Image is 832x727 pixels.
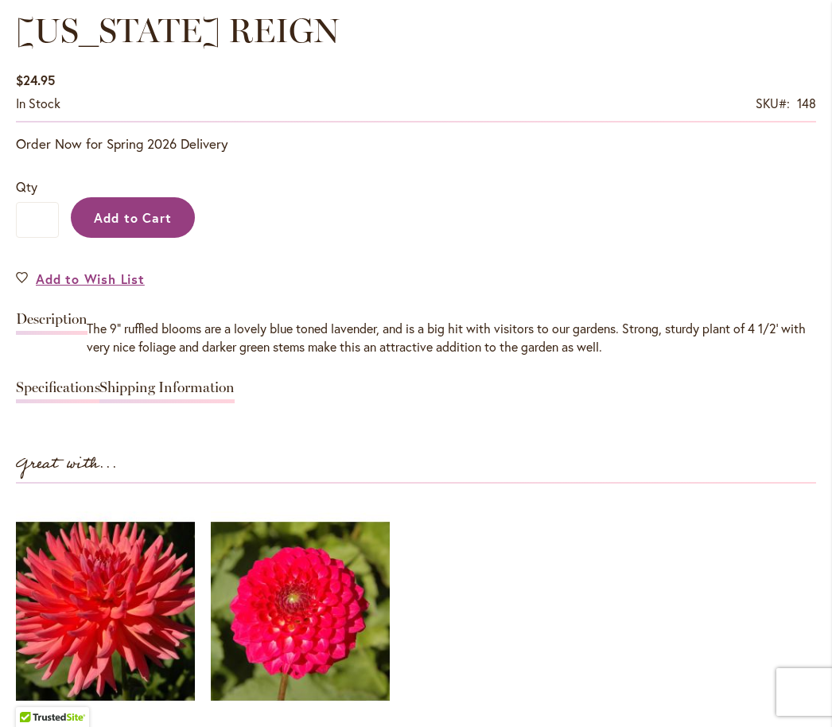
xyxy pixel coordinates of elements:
[16,178,37,195] span: Qty
[16,380,100,403] a: Specifications
[12,671,56,715] iframe: Launch Accessibility Center
[16,95,60,113] div: Availability
[94,209,173,226] span: Add to Cart
[16,451,118,477] strong: Great with...
[797,95,816,113] div: 148
[16,10,340,51] span: [US_STATE] REIGN
[16,320,816,356] div: The 9" ruffled blooms are a lovely blue toned lavender, and is a big hit with visitors to our gar...
[16,95,60,111] span: In stock
[36,270,145,288] span: Add to Wish List
[16,500,195,723] img: CORAL GYPSY
[16,312,87,335] a: Description
[99,380,235,403] a: Shipping Information
[211,500,390,723] img: FATIMA
[16,304,816,411] div: Detailed Product Info
[16,72,55,88] span: $24.95
[71,197,195,238] button: Add to Cart
[16,270,145,288] a: Add to Wish List
[16,134,816,154] p: Order Now for Spring 2026 Delivery
[756,95,790,111] strong: SKU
